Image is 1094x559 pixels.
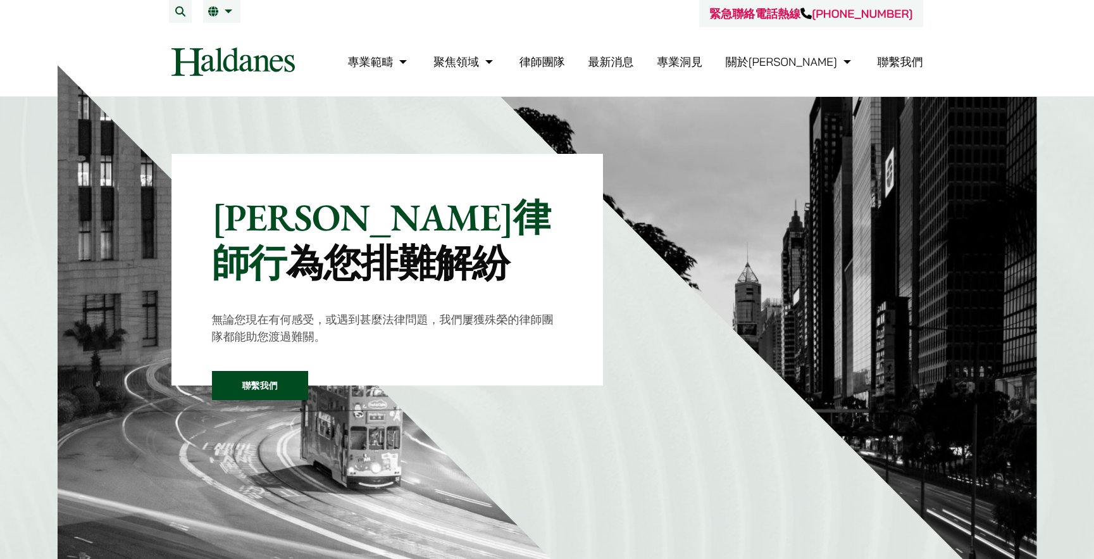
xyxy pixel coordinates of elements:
a: 最新消息 [588,54,633,69]
a: 緊急聯絡電話熱線[PHONE_NUMBER] [709,6,912,21]
a: 繁 [208,6,235,16]
a: 關於何敦 [726,54,854,69]
a: 聚焦領域 [433,54,496,69]
a: 聯繫我們 [878,54,923,69]
mark: 為您排難解紛 [286,238,509,287]
img: Logo of Haldanes [171,47,295,76]
p: 無論您現在有何感受，或遇到甚麼法律問題，我們屢獲殊榮的律師團隊都能助您渡過難關。 [212,311,563,345]
a: 聯繫我們 [212,371,308,400]
p: [PERSON_NAME]律師行 [212,194,563,286]
a: 律師團隊 [519,54,565,69]
a: 專業範疇 [347,54,410,69]
a: 專業洞見 [657,54,702,69]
